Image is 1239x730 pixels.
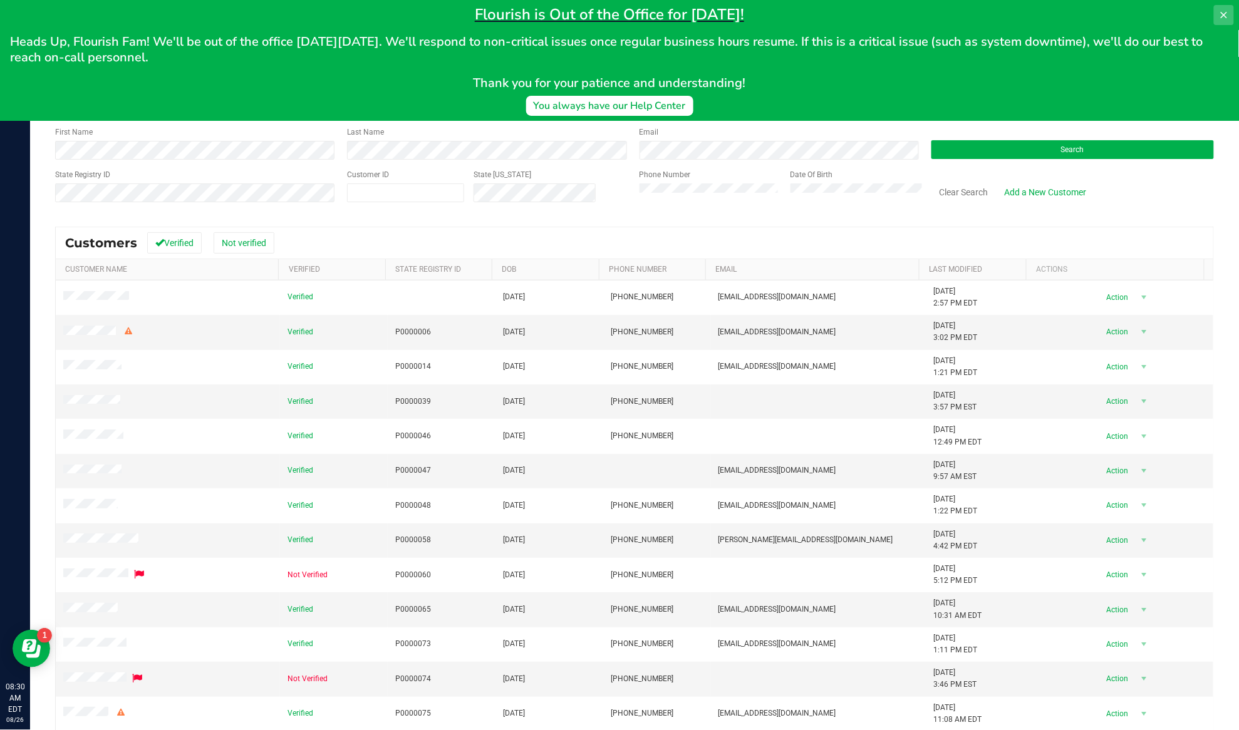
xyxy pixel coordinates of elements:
span: [PHONE_NUMBER] [611,638,673,650]
label: Last Name [347,126,384,138]
label: State Registry ID [55,169,110,180]
span: [PHONE_NUMBER] [611,569,673,581]
span: [EMAIL_ADDRESS][DOMAIN_NAME] [718,638,836,650]
span: P0000006 [395,326,431,338]
div: You always have our Help Center [534,98,686,113]
span: Verified [288,707,313,719]
span: select [1136,566,1152,583]
span: [PHONE_NUMBER] [611,396,673,408]
span: [PHONE_NUMBER] [611,500,673,512]
p: 08/26 [6,715,24,724]
iframe: Resource center [13,630,50,667]
span: [DATE] [503,534,525,546]
span: [EMAIL_ADDRESS][DOMAIN_NAME] [718,465,836,476]
span: [DATE] 3:02 PM EDT [934,320,978,344]
span: select [1136,670,1152,687]
span: [DATE] [503,291,525,303]
span: Not Verified [288,569,328,581]
span: [DATE] 9:57 AM EST [934,459,977,483]
label: State [US_STATE] [474,169,531,180]
span: Verified [288,465,313,476]
span: [DATE] 1:22 PM EDT [934,493,978,517]
a: Verified [289,265,320,274]
span: Action [1096,566,1136,583]
a: Phone Number [609,265,666,274]
span: Action [1096,358,1136,376]
span: [DATE] 5:12 PM EDT [934,563,978,587]
span: [DATE] 4:42 PM EDT [934,528,978,552]
button: Verified [147,232,202,254]
span: select [1136,496,1152,514]
a: Add a New Customer [997,182,1095,203]
span: P0000048 [395,500,431,512]
span: P0000046 [395,430,431,442]
div: Warning - Level 2 [123,326,134,337]
span: [EMAIL_ADDRESS][DOMAIN_NAME] [718,500,836,512]
span: [DATE] 10:31 AM EDT [934,597,982,621]
span: Verified [288,430,313,442]
span: [PHONE_NUMBER] [611,604,673,615]
span: [DATE] [503,465,525,476]
span: [DATE] 3:46 PM EST [934,667,977,691]
span: [DATE] [503,604,525,615]
span: Action [1096,393,1136,410]
button: Not verified [214,232,274,254]
span: select [1136,289,1152,306]
span: [DATE] [503,500,525,512]
span: Search [1061,145,1084,154]
span: [DATE] 2:57 PM EDT [934,285,978,309]
button: Clear Search [931,182,997,203]
span: [EMAIL_ADDRESS][DOMAIN_NAME] [718,361,836,373]
span: [EMAIL_ADDRESS][DOMAIN_NAME] [718,604,836,615]
span: [DATE] 1:21 PM EDT [934,355,978,379]
span: Action [1096,532,1136,549]
span: [PHONE_NUMBER] [611,361,673,373]
span: P0000065 [395,604,431,615]
label: Phone Number [640,169,691,180]
span: Verified [288,534,313,546]
span: Verified [288,500,313,512]
span: [PHONE_NUMBER] [611,707,673,719]
span: P0000047 [395,465,431,476]
p: 08:30 AM EDT [6,681,24,715]
span: Action [1096,462,1136,480]
span: [PHONE_NUMBER] [611,326,673,338]
span: select [1136,705,1152,722]
span: [DATE] 11:08 AM EDT [934,702,982,726]
span: select [1136,393,1152,410]
span: Verified [288,361,313,373]
span: Action [1096,323,1136,341]
label: Customer ID [347,169,389,180]
span: [PHONE_NUMBER] [611,673,673,685]
span: select [1136,532,1152,549]
span: select [1136,358,1152,376]
a: Email [716,265,737,274]
button: Search [931,140,1214,159]
span: P0000060 [395,569,431,581]
span: [DATE] [503,707,525,719]
span: Heads Up, Flourish Fam! We'll be out of the office [DATE][DATE]. We'll respond to non-critical is... [10,33,1206,66]
a: Customer Name [65,265,127,274]
span: P0000074 [395,673,431,685]
div: Actions [1036,265,1200,274]
label: Date Of Birth [791,169,833,180]
div: Warning - Level 2 [115,707,127,719]
span: [DATE] 1:11 PM EDT [934,632,978,656]
span: P0000075 [395,707,431,719]
span: Action [1096,428,1136,445]
label: Email [640,126,659,138]
span: Verified [288,638,313,650]
span: Customers [65,235,137,250]
span: select [1136,635,1152,653]
span: Action [1096,705,1136,722]
span: Verified [288,291,313,303]
span: P0000058 [395,534,431,546]
span: [DATE] [503,430,525,442]
span: [PERSON_NAME][EMAIL_ADDRESS][DOMAIN_NAME] [718,534,893,546]
a: Last Modified [930,265,983,274]
iframe: Resource center unread badge [37,628,52,643]
div: Flagged for deletion [132,568,146,580]
span: Action [1096,289,1136,306]
span: P0000073 [395,638,431,650]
